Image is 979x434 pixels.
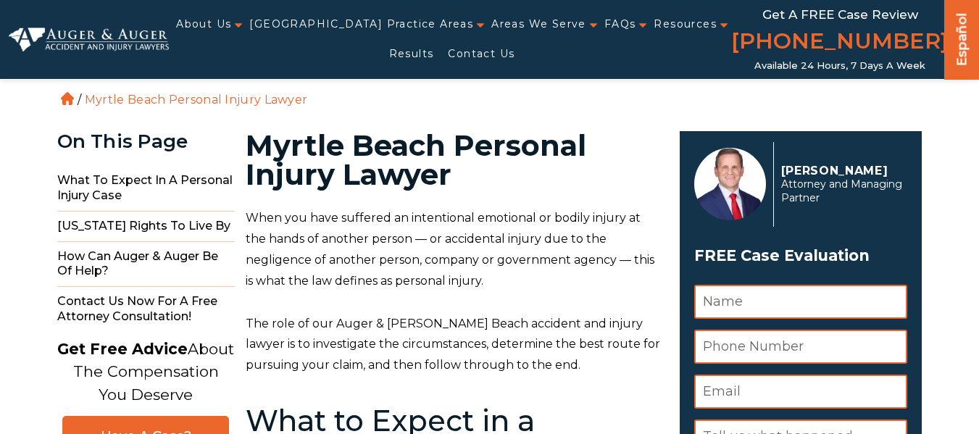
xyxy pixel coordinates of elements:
a: Home [61,92,74,105]
span: FREE Case Evaluation [694,242,907,270]
a: Resources [654,9,717,39]
img: Auger & Auger Accident and Injury Lawyers Logo [9,28,169,52]
span: How Can Auger & Auger Be of Help? [57,242,235,288]
strong: Get Free Advice [57,340,188,358]
p: When you have suffered an intentional emotional or bodily injury at the hands of another person —... [246,208,663,291]
a: About Us [176,9,231,39]
input: Name [694,285,907,319]
div: On This Page [57,131,235,152]
a: [GEOGRAPHIC_DATA] Practice Areas [249,9,473,39]
a: Results [389,39,434,69]
span: Attorney and Managing Partner [781,178,908,205]
span: Contact Us Now for a Free Attorney Consultation! [57,287,235,332]
img: Herbert Auger [694,148,766,220]
span: [US_STATE] Rights to Live By [57,212,235,242]
input: Phone Number [694,330,907,364]
span: What to Expect in a Personal Injury Case [57,166,235,212]
span: Get a FREE Case Review [762,7,918,22]
h1: Myrtle Beach Personal Injury Lawyer [246,131,663,189]
a: Contact Us [448,39,515,69]
a: FAQs [604,9,636,39]
p: About The Compensation You Deserve [57,338,234,406]
a: [PHONE_NUMBER] [731,25,949,60]
a: Areas We Serve [491,9,586,39]
li: Myrtle Beach Personal Injury Lawyer [81,93,312,107]
span: Available 24 Hours, 7 Days a Week [754,60,925,72]
input: Email [694,375,907,409]
p: [PERSON_NAME] [781,164,908,178]
p: The role of our Auger & [PERSON_NAME] Beach accident and injury lawyer is to investigate the circ... [246,314,663,376]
